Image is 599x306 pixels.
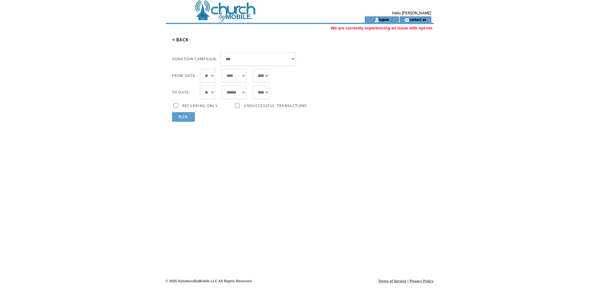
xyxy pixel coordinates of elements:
span: FROM DATE: [172,73,197,78]
a: Privacy Policy [410,279,434,283]
a: < BACK [172,37,189,43]
a: logout [379,17,389,21]
span: | [407,279,408,283]
span: RECURRING ONLY [182,103,218,108]
span: TO DATE: [172,90,191,95]
span: DONATION CAMPAIGN: [172,57,218,61]
marquee: We are currently experiencing an issue with opt-ins to Keywords. You may still send a SMS and MMS... [166,26,434,30]
a: contact us [409,17,426,21]
img: account_icon.gif [374,17,379,22]
a: RUN [172,112,195,122]
span: © 2025 SolutionsByMobile LLC All Rights Reserved [166,279,252,283]
a: Terms of Service [378,279,406,283]
span: UNSUCCESSFUL TRANSACTIONS [244,103,307,108]
img: contact_us_icon.gif [404,17,409,22]
span: Hello [PERSON_NAME] [392,11,431,15]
